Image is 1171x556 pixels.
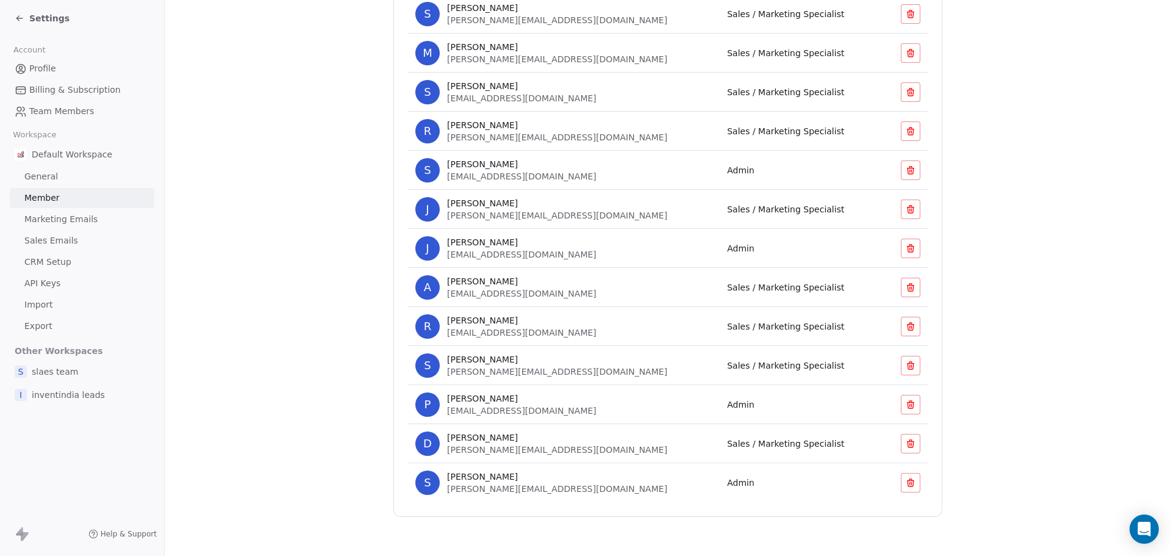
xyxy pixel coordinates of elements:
a: Profile [10,59,154,79]
span: S [415,2,440,26]
span: Other Workspaces [10,341,108,361]
span: API Keys [24,277,60,290]
span: [PERSON_NAME] [447,392,518,405]
span: [PERSON_NAME] [447,431,518,444]
img: on2cook%20logo-04%20copy.jpg [15,148,27,161]
a: Settings [15,12,70,24]
span: R [415,119,440,143]
span: Sales / Marketing Specialist [727,126,844,136]
span: [PERSON_NAME] [447,41,518,53]
a: Member [10,188,154,208]
span: [EMAIL_ADDRESS][DOMAIN_NAME] [447,93,596,103]
span: [PERSON_NAME] [447,353,518,366]
a: API Keys [10,273,154,294]
span: [PERSON_NAME] [447,197,518,209]
span: [PERSON_NAME][EMAIL_ADDRESS][DOMAIN_NAME] [447,15,667,25]
span: Sales / Marketing Specialist [727,439,844,449]
span: [PERSON_NAME] [447,236,518,248]
span: Admin [727,478,754,488]
span: i [15,389,27,401]
span: [PERSON_NAME][EMAIL_ADDRESS][DOMAIN_NAME] [447,367,667,377]
span: [PERSON_NAME] [447,471,518,483]
div: Open Intercom Messenger [1130,514,1159,544]
span: Team Members [29,105,94,118]
span: [PERSON_NAME][EMAIL_ADDRESS][DOMAIN_NAME] [447,484,667,494]
span: S [415,80,440,104]
span: Export [24,320,52,333]
span: [EMAIL_ADDRESS][DOMAIN_NAME] [447,250,596,259]
span: [PERSON_NAME] [447,80,518,92]
span: P [415,392,440,417]
span: [PERSON_NAME][EMAIL_ADDRESS][DOMAIN_NAME] [447,54,667,64]
span: Help & Support [101,529,157,539]
span: CRM Setup [24,256,71,269]
span: Admin [727,165,754,175]
span: Sales / Marketing Specialist [727,9,844,19]
span: Billing & Subscription [29,84,121,96]
a: Team Members [10,101,154,121]
span: [PERSON_NAME] [447,314,518,327]
a: General [10,167,154,187]
span: Admin [727,244,754,253]
span: [EMAIL_ADDRESS][DOMAIN_NAME] [447,328,596,338]
span: [PERSON_NAME][EMAIL_ADDRESS][DOMAIN_NAME] [447,211,667,220]
span: S [415,158,440,182]
span: [PERSON_NAME] [447,119,518,131]
span: slaes team [32,366,78,378]
a: Billing & Subscription [10,80,154,100]
span: Sales Emails [24,234,78,247]
span: Import [24,298,52,311]
a: Import [10,295,154,315]
span: [EMAIL_ADDRESS][DOMAIN_NAME] [447,406,596,416]
span: Sales / Marketing Specialist [727,361,844,370]
span: [PERSON_NAME] [447,158,518,170]
span: Default Workspace [32,148,112,161]
a: Marketing Emails [10,209,154,229]
span: Marketing Emails [24,213,98,226]
span: Settings [29,12,70,24]
span: Sales / Marketing Specialist [727,87,844,97]
span: S [415,471,440,495]
span: A [415,275,440,300]
span: Sales / Marketing Specialist [727,48,844,58]
span: [EMAIL_ADDRESS][DOMAIN_NAME] [447,289,596,298]
span: [PERSON_NAME] [447,2,518,14]
span: [EMAIL_ADDRESS][DOMAIN_NAME] [447,171,596,181]
span: Workspace [8,126,62,144]
span: Profile [29,62,56,75]
a: Help & Support [88,529,157,539]
span: S [415,353,440,378]
span: D [415,431,440,456]
span: Admin [727,400,754,410]
span: J [415,197,440,222]
span: J [415,236,440,261]
span: inventindia leads [32,389,105,401]
span: [PERSON_NAME][EMAIL_ADDRESS][DOMAIN_NAME] [447,445,667,455]
span: M [415,41,440,65]
span: Member [24,192,60,204]
span: Sales / Marketing Specialist [727,322,844,331]
a: CRM Setup [10,252,154,272]
a: Export [10,316,154,336]
span: General [24,170,58,183]
span: [PERSON_NAME] [447,275,518,287]
span: Sales / Marketing Specialist [727,283,844,292]
span: Account [8,41,51,59]
span: R [415,314,440,339]
span: [PERSON_NAME][EMAIL_ADDRESS][DOMAIN_NAME] [447,132,667,142]
span: Sales / Marketing Specialist [727,204,844,214]
span: s [15,366,27,378]
a: Sales Emails [10,231,154,251]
